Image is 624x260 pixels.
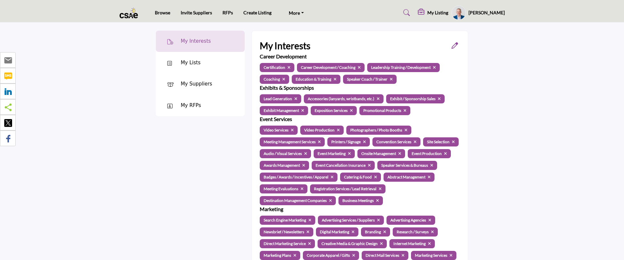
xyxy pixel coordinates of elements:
p: Abstract Management [387,174,431,180]
p: Advertising Agencies [390,217,431,223]
p: Audio / Visual Services [264,151,307,157]
a: Click on Creative Media & Graphic Design [378,241,383,246]
a: Click on Exhibit Management [299,108,304,113]
p: Badges / Awards / Incentives / Apparel [264,174,334,180]
a: Invite Suppliers [181,10,212,15]
a: Click on Badges / Awards / Incentives / Apparel [328,175,334,179]
a: Click on Convention Services [411,139,417,144]
a: Click on Corporate Apparel / Gifts [350,253,355,258]
a: Click on Certification [285,65,290,70]
p: Coaching [264,76,285,82]
a: Open Category Modal [452,42,458,49]
a: Click on Printers / Signage [361,139,366,144]
p: Event Production [412,151,447,157]
p: Site Selection [427,139,455,145]
p: Certification [264,65,290,70]
p: Meeting Management Services [264,139,321,145]
a: Click on Marketing Services [447,253,452,258]
a: Click on Video Production [335,128,340,132]
a: Click on Direct Marketing Service [306,241,311,246]
button: Show hide supplier dropdown [452,6,466,20]
a: Click on Newsbrief / Newsletters [304,229,309,234]
a: Click on Video Services [288,128,294,132]
a: Click on Speaker Services & Bureaus [428,163,433,168]
div: My Suppliers [181,80,212,88]
h2: My Interests [260,39,310,53]
p: Marketing Services [415,252,452,258]
a: Click on Onsite Management [396,151,401,156]
a: More [282,7,311,19]
a: Click on Exposition Services [348,108,353,113]
p: Video Production [304,127,340,133]
img: site Logo [120,8,141,18]
p: Exhibit / Sponsorship Sales [390,96,441,102]
h3: Career Development [260,53,307,60]
h3: Event Services [260,115,292,123]
a: Click on Leadership Training / Development [431,65,436,70]
p: Search Engine Marketing [264,217,311,223]
a: Click on Catering & Food [372,175,377,179]
div: My Lists [181,59,201,67]
p: Photographers / Photo Booths [350,127,407,133]
p: Exposition Services [315,108,353,114]
p: Promotional Products [363,108,406,114]
p: Registration Services / Lead Retrieval [314,186,382,192]
a: Click on Lead Generation [292,96,297,101]
p: Lead Generation [264,96,297,102]
p: Education & Training [296,76,337,82]
a: Click on Career Development / Coaching [355,65,361,70]
a: Click on Awards Management [300,163,305,168]
p: Career Development / Coaching [301,65,361,70]
p: Event Marketing [318,151,351,157]
p: Meeting Evaluations [264,186,304,192]
p: Advertising Services / Suppliers [322,217,380,223]
a: Click on Speaker Coach / Trainer [387,77,393,82]
p: Speaker Services & Bureaus [381,162,433,168]
p: Research / Surveys [397,229,434,235]
a: Click on Promotional Products [401,108,406,113]
a: Click on Search Engine Marketing [306,218,311,222]
a: Click on Abstract Management [425,175,431,179]
div: My Interests [181,38,211,45]
a: Click on Business Meetings [374,198,379,203]
a: Click on Advertising Services / Suppliers [375,218,380,222]
a: RFPs [222,10,233,15]
a: Click on Marketing Plans [291,253,296,258]
p: Corporate Apparel / Gifts [307,252,355,258]
p: Event Cancellation Insurance [316,162,371,168]
a: Click on Event Cancellation Insurance [366,163,371,168]
p: Internet Marketing [393,241,431,247]
a: Click on Education & Training [331,77,337,82]
a: Search [397,8,414,18]
a: Browse [155,10,170,15]
a: Click on Exhibit / Sponsorship Sales [435,96,441,101]
p: Convention Services [376,139,417,145]
p: Speaker Coach / Trainer [347,76,393,82]
h5: [PERSON_NAME] [468,9,505,16]
p: Onsite Management [361,151,401,157]
button: Open Category Modal [450,42,460,49]
p: Catering & Food [344,174,377,180]
a: Click on Photographers / Photo Booths [402,128,407,132]
p: Accessories (lanyards, wristbands, etc.) [308,96,380,102]
a: Click on Site Selection [450,139,455,144]
a: Click on Accessories (lanyards, wristbands, etc.) [374,96,380,101]
p: Business Meetings [342,198,379,204]
a: Click on Registration Services / Lead Retrieval [376,186,382,191]
h3: Marketing [260,205,283,213]
p: Marketing Plans [264,252,296,258]
p: Leadership Training / Development [371,65,436,70]
h3: Exhibits & Sponsorships [260,84,314,92]
a: Click on Destination Management Companies [327,198,332,203]
p: Direct Marketing Service [264,241,311,247]
a: Click on Event Marketing [346,151,351,156]
a: Create Listing [243,10,271,15]
a: Click on Event Production [442,151,447,156]
div: My Listing [418,9,448,17]
p: Newsbrief / Newsletters [264,229,309,235]
a: Click on Internet Marketing [426,241,431,246]
a: Click on Audio / Visual Services [302,151,307,156]
p: Creative Media & Graphic Design [321,241,383,247]
a: Click on Coaching [280,77,285,82]
a: Click on Research / Surveys [429,229,434,234]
